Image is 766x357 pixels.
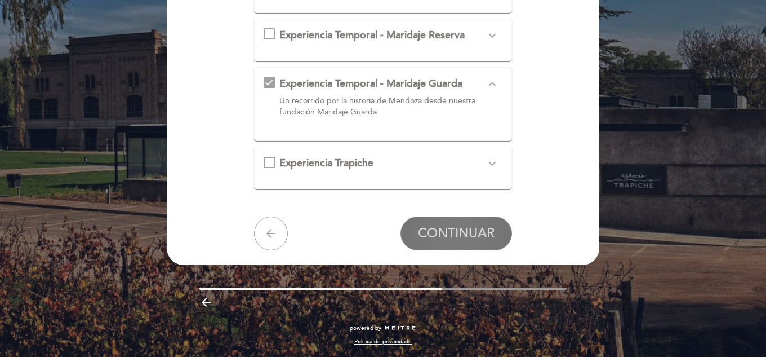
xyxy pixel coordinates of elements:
button: expand_more [482,156,502,171]
md-checkbox: Experiencia Trapiche expand_more Un menu de 6 pasos elegidos por el Chef, y maridados con una sel... [264,156,503,171]
button: expand_less [482,77,502,91]
span: Experiencia Trapiche [279,157,373,169]
i: arrow_backward [199,296,213,309]
i: expand_more [486,29,499,42]
span: CONTINUAR [418,226,495,241]
img: MEITRE [384,325,416,331]
md-checkbox: Experiencia Temporal - Maridaje Guarda expand_more Un recorrido por la historia de Mendoza desde ... [264,77,503,123]
span: Experiencia Temporal - Maridaje Guarda [279,77,462,90]
i: expand_more [486,157,499,170]
md-checkbox: Experiencia Temporal - Maridaje Reserva expand_more Un recorrido por la historia de Mendoza desde... [264,28,503,43]
a: powered by [350,324,416,332]
button: CONTINUAR [400,217,512,250]
div: Un recorrido por la historia de Mendoza desde nuestra fundación Maridaje Guarda [279,95,486,118]
button: expand_more [482,28,502,43]
i: expand_less [486,77,499,91]
i: arrow_back [264,227,278,240]
button: arrow_back [254,217,288,250]
span: powered by [350,324,381,332]
a: Política de privacidade [354,338,412,346]
span: Experiencia Temporal - Maridaje Reserva [279,29,465,41]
